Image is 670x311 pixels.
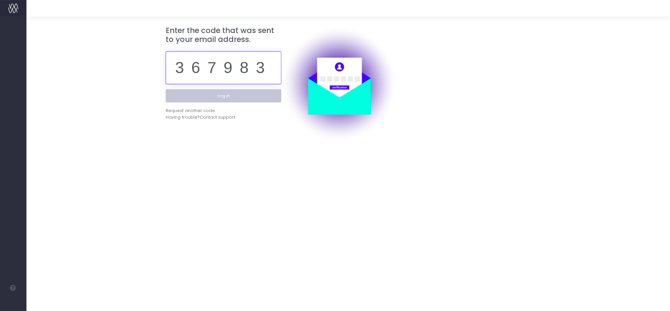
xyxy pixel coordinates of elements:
img: auth.png [281,26,397,142]
span: Contact support [200,114,235,121]
div: Request another code [166,107,215,114]
h3: Enter the code that was sent to your email address. [166,26,281,44]
button: Log in [166,89,281,102]
img: images/default_profile_image.png [8,298,18,308]
div: Having trouble? [166,114,281,121]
